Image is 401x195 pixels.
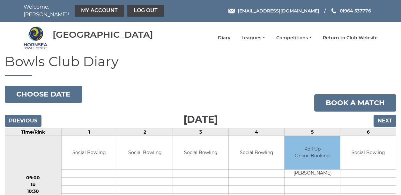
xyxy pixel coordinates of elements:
a: Leagues [241,35,265,41]
td: 2 [117,129,173,136]
input: Previous [5,115,41,127]
a: My Account [75,5,124,17]
a: Email [EMAIL_ADDRESS][DOMAIN_NAME] [228,7,319,14]
td: 6 [340,129,396,136]
img: Phone us [331,8,336,13]
td: 3 [173,129,229,136]
td: Social Bowling [117,136,173,169]
span: 01964 537776 [340,8,371,14]
td: Social Bowling [62,136,117,169]
td: Time/Rink [5,129,62,136]
a: Return to Club Website [323,35,378,41]
nav: Welcome, [PERSON_NAME]! [24,3,166,19]
a: Phone us 01964 537776 [330,7,371,14]
span: [EMAIL_ADDRESS][DOMAIN_NAME] [238,8,319,14]
td: [PERSON_NAME] [285,169,340,177]
h1: Bowls Club Diary [5,54,396,76]
img: Email [228,9,235,13]
td: Social Bowling [229,136,284,169]
a: Competitions [276,35,312,41]
a: Book a match [314,94,396,112]
td: Social Bowling [173,136,228,169]
td: Social Bowling [340,136,396,169]
td: 1 [61,129,117,136]
input: Next [374,115,396,127]
a: Log out [127,5,164,17]
a: Diary [218,35,230,41]
td: 5 [285,129,340,136]
td: Roll Up Online Booking [285,136,340,169]
div: [GEOGRAPHIC_DATA] [53,30,153,40]
button: Choose date [5,86,82,103]
img: Hornsea Bowls Centre [24,26,48,50]
td: 4 [229,129,285,136]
